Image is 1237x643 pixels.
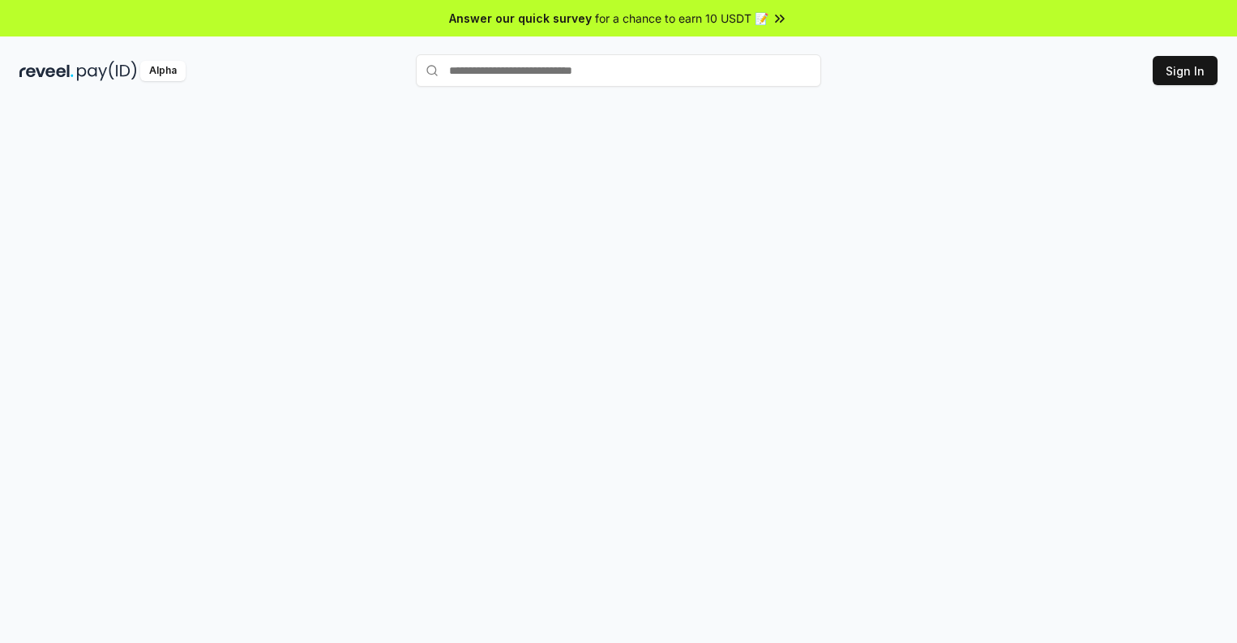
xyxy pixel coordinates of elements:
[19,61,74,81] img: reveel_dark
[595,10,768,27] span: for a chance to earn 10 USDT 📝
[77,61,137,81] img: pay_id
[449,10,592,27] span: Answer our quick survey
[1153,56,1218,85] button: Sign In
[140,61,186,81] div: Alpha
